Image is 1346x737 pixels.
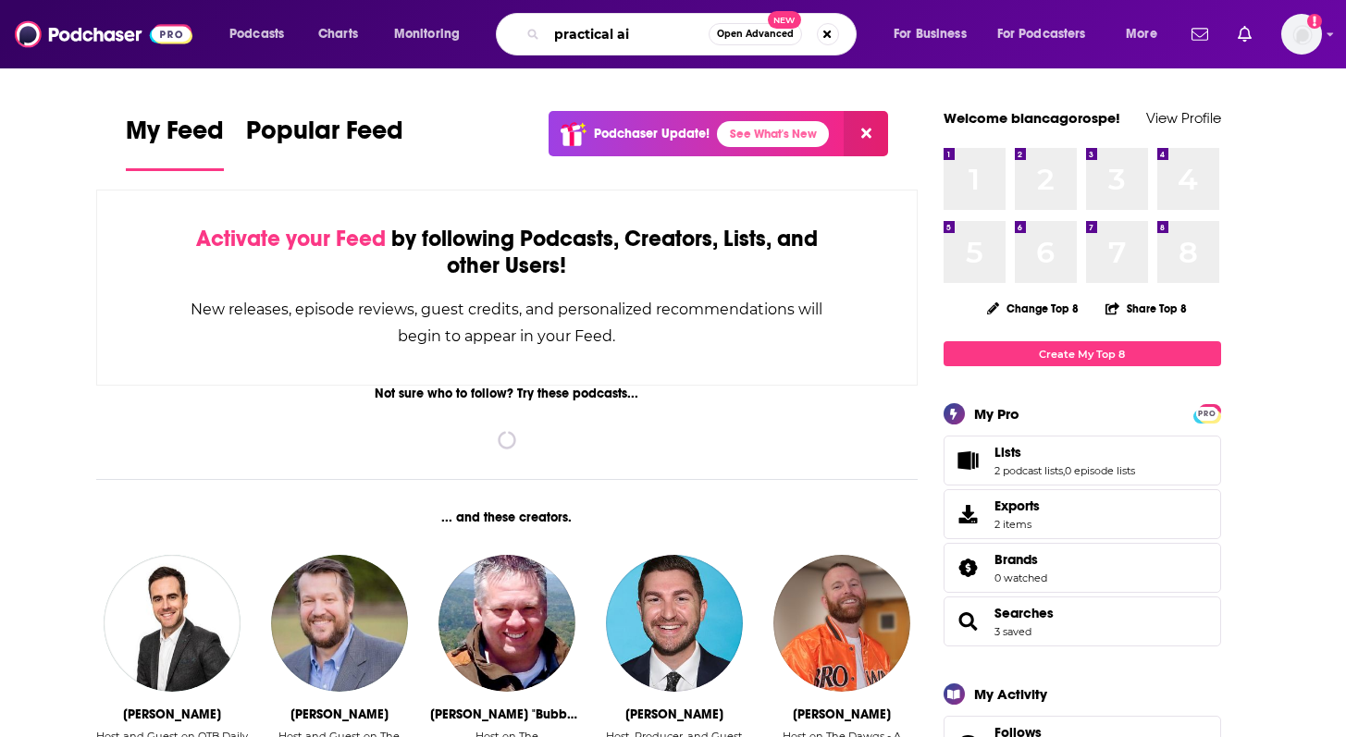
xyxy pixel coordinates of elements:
[773,555,910,692] img: Justin Charles
[994,444,1135,461] a: Lists
[950,448,987,473] a: Lists
[594,126,710,141] p: Podchaser Update!
[290,706,389,722] div: Rick Burgess
[944,436,1221,485] span: Lists
[96,386,919,401] div: Not sure who to follow? Try these podcasts...
[104,555,241,692] img: Joe Molloy
[126,115,224,157] span: My Feed
[1113,19,1180,49] button: open menu
[944,489,1221,539] a: Exports
[768,11,801,29] span: New
[1065,464,1135,477] a: 0 episode lists
[190,226,825,279] div: by following Podcasts, Creators, Lists, and other Users!
[306,19,369,49] a: Charts
[1196,406,1218,420] a: PRO
[994,444,1021,461] span: Lists
[1281,14,1322,55] button: Show profile menu
[985,19,1113,49] button: open menu
[1281,14,1322,55] span: Logged in as biancagorospe
[430,706,583,722] div: Bill "Bubba" Bussey
[881,19,990,49] button: open menu
[944,341,1221,366] a: Create My Top 8
[950,501,987,527] span: Exports
[216,19,308,49] button: open menu
[123,706,221,722] div: Joe Molloy
[606,555,743,692] img: Jeremy Taché
[381,19,484,49] button: open menu
[1126,21,1157,47] span: More
[994,571,1047,584] a: 0 watched
[126,115,224,171] a: My Feed
[793,706,891,722] div: Justin Charles
[438,555,575,692] img: Bill "Bubba" Bussey
[994,518,1040,531] span: 2 items
[513,13,874,55] div: Search podcasts, credits, & more...
[994,605,1054,621] a: Searches
[625,706,723,722] div: Jeremy Taché
[944,543,1221,593] span: Brands
[1281,14,1322,55] img: User Profile
[994,497,1040,514] span: Exports
[271,555,408,692] img: Rick Burgess
[944,596,1221,646] span: Searches
[976,297,1091,320] button: Change Top 8
[246,115,403,157] span: Popular Feed
[1230,18,1259,50] a: Show notifications dropdown
[1146,109,1221,127] a: View Profile
[994,464,1063,477] a: 2 podcast lists
[318,21,358,47] span: Charts
[1184,18,1216,50] a: Show notifications dropdown
[96,510,919,525] div: ... and these creators.
[997,21,1086,47] span: For Podcasters
[950,608,987,634] a: Searches
[944,109,1120,127] a: Welcome biancagorospe!
[709,23,802,45] button: Open AdvancedNew
[1105,290,1188,326] button: Share Top 8
[15,17,192,52] img: Podchaser - Follow, Share and Rate Podcasts
[246,115,403,171] a: Popular Feed
[196,225,386,252] span: Activate your Feed
[1307,14,1322,29] svg: Add a profile image
[1196,407,1218,421] span: PRO
[1063,464,1065,477] span: ,
[994,551,1047,568] a: Brands
[717,30,794,39] span: Open Advanced
[229,21,284,47] span: Podcasts
[717,121,829,147] a: See What's New
[950,555,987,581] a: Brands
[974,405,1019,423] div: My Pro
[974,685,1047,703] div: My Activity
[994,551,1038,568] span: Brands
[547,19,709,49] input: Search podcasts, credits, & more...
[894,21,967,47] span: For Business
[994,625,1031,638] a: 3 saved
[394,21,460,47] span: Monitoring
[190,296,825,350] div: New releases, episode reviews, guest credits, and personalized recommendations will begin to appe...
